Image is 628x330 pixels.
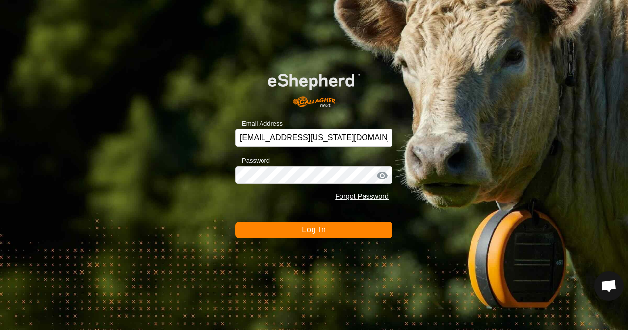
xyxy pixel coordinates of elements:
[251,60,377,114] img: E-shepherd Logo
[302,226,326,234] span: Log In
[235,156,270,166] label: Password
[235,129,392,147] input: Email Address
[335,192,389,200] a: Forgot Password
[235,119,283,128] label: Email Address
[594,271,624,301] div: Open chat
[235,222,392,238] button: Log In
